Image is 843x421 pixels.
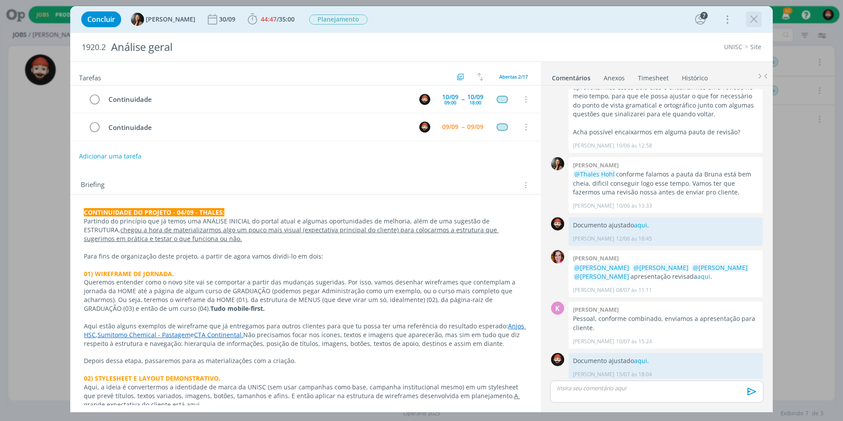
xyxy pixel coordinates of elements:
[681,70,708,83] a: Histórico
[467,94,483,100] div: 10/09
[84,322,526,339] a: Anjos HSC
[210,304,265,313] strong: Tudo mobile-first.
[418,93,431,106] button: W
[467,124,483,130] div: 09/09
[616,142,652,150] span: 10/06 às 12:58
[551,302,564,315] div: K
[616,371,652,378] span: 15/07 às 18:04
[634,356,647,365] a: aqui
[616,286,652,294] span: 08/07 às 11:11
[79,148,142,164] button: Adicionar uma tarefa
[634,221,647,229] a: aqui
[750,43,761,51] a: Site
[108,36,475,58] div: Análise geral
[419,122,430,133] img: W
[693,263,748,272] span: @[PERSON_NAME]
[574,170,615,178] span: @Thales Hohl
[461,96,464,102] span: --
[245,12,297,26] button: 44:47/35:00
[419,94,430,105] img: W
[84,226,499,243] u: chegou a hora de materializarmos algo um pouco mais visual (expectativa principal do cliente) par...
[82,43,106,52] span: 1920.2
[573,263,758,281] p: apresentação revisada .
[131,13,195,26] button: B[PERSON_NAME]
[551,250,564,263] img: B
[573,221,758,230] p: Documento ajustado .
[573,286,614,294] p: [PERSON_NAME]
[693,12,707,26] button: 7
[97,331,191,339] a: Sumitomo Chemical - Pastagem
[146,16,195,22] span: [PERSON_NAME]
[551,217,564,230] img: W
[442,94,458,100] div: 10/09
[70,6,773,412] div: dialog
[574,263,629,272] span: @[PERSON_NAME]
[477,73,483,81] img: arrow-down-up.svg
[84,278,527,313] p: Queremos entender como o novo site vai se comportar a partir das mudanças sugeridas. Por isso, va...
[84,356,527,365] p: Depois dessa etapa, passaremos para as materializações com a criação.
[616,338,652,345] span: 10/07 às 15:24
[573,371,614,378] p: [PERSON_NAME]
[79,72,101,82] span: Tarefas
[444,100,456,105] div: 09:00
[573,356,758,365] p: Documento ajustado .
[573,161,619,169] b: [PERSON_NAME]
[573,314,758,332] p: Pessoal, conforme combinado, enviamos a apresentação para cliente.
[84,392,520,409] u: A grande expectativa do cliente está aqui.
[700,12,708,19] div: 7
[84,383,527,409] p: Aqui, a ideia é convertermos a identidade de marca da UNISC (sem usar campanhas como base, campan...
[573,170,758,197] p: conforme falamos a pauta da Bruna está bem cheia, dificil conseguir logo esse tempo. Vamos ter qu...
[418,120,431,133] button: W
[261,15,277,23] span: 44:47
[616,235,652,243] span: 12/06 às 18:45
[573,202,614,210] p: [PERSON_NAME]
[194,331,243,339] a: CTA Continental.
[442,124,458,130] div: 09/09
[697,272,710,281] a: aqui
[104,94,411,105] div: Continuidade
[551,353,564,366] img: W
[81,180,104,191] span: Briefing
[309,14,368,25] button: Planejamento
[499,73,528,80] span: Abertas 2/17
[81,11,121,27] button: Concluir
[84,322,527,348] p: Aqui estão alguns exemplos de wireframe que já entregamos para outros clientes para que tu possa ...
[461,124,464,130] span: --
[277,15,279,23] span: /
[573,128,758,137] p: Acha possível encaixarmos em alguma pauta de revisão?
[573,142,614,150] p: [PERSON_NAME]
[84,374,220,382] strong: 02) STYLESHEET E LAYOUT DEMONSTRATIVO.
[551,157,564,170] img: B
[104,122,411,133] div: Continuidade
[131,13,144,26] img: B
[219,16,237,22] div: 30/09
[616,202,652,210] span: 10/06 às 13:33
[279,15,295,23] span: 35:00
[573,338,614,345] p: [PERSON_NAME]
[574,272,629,281] span: @[PERSON_NAME]
[469,100,481,105] div: 18:00
[604,74,625,83] div: Anexos
[87,16,115,23] span: Concluir
[724,43,742,51] a: UNISC
[84,208,224,216] strong: CONTINUIDADE DO PROJETO - 04/09 - THALES:
[551,70,591,83] a: Comentários
[84,252,527,261] p: Para fins de organização deste projeto, a partir de agora vamos dividi-lo em dois:
[84,270,174,278] strong: 01) WIREFRAME DE JORNADA.
[573,306,619,313] b: [PERSON_NAME]
[84,217,527,243] p: Partindo do princípio que já temos uma ANÁLISE INICIAL do portal atual e algumas oportunidades de...
[634,263,688,272] span: @[PERSON_NAME]
[638,70,669,83] a: Timesheet
[573,235,614,243] p: [PERSON_NAME]
[573,254,619,262] b: [PERSON_NAME]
